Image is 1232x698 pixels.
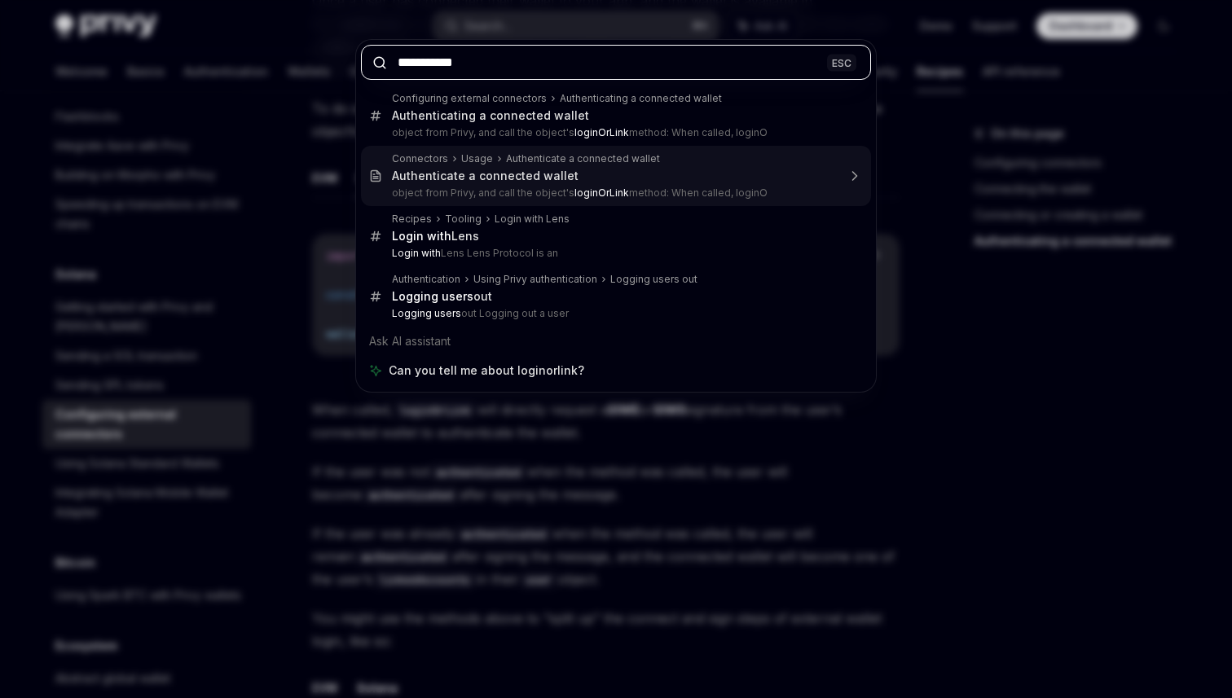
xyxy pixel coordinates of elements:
[392,273,460,286] div: Authentication
[392,229,479,244] div: Lens
[827,54,856,71] div: ESC
[461,152,493,165] div: Usage
[445,213,482,226] div: Tooling
[392,108,589,123] div: Authenticating a connected wallet
[392,307,461,319] b: Logging users
[392,247,837,260] p: Lens Lens Protocol is an
[392,289,492,304] div: out
[392,289,473,303] b: Logging users
[574,187,629,199] b: loginOrLink
[574,126,629,138] b: loginOrLink
[392,126,837,139] p: object from Privy, and call the object's method: When called, loginO
[392,92,547,105] div: Configuring external connectors
[495,213,570,226] div: Login with Lens
[473,273,597,286] div: Using Privy authentication
[392,229,451,243] b: Login with
[560,92,722,105] div: Authenticating a connected wallet
[392,169,579,183] div: Authenticate a connected wallet
[361,327,871,356] div: Ask AI assistant
[610,273,697,286] div: Logging users out
[506,152,660,165] div: Authenticate a connected wallet
[392,187,837,200] p: object from Privy, and call the object's method: When called, loginO
[392,152,448,165] div: Connectors
[392,247,441,259] b: Login with
[392,213,432,226] div: Recipes
[392,307,837,320] p: out Logging out a user
[389,362,584,379] span: Can you tell me about loginorlink?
